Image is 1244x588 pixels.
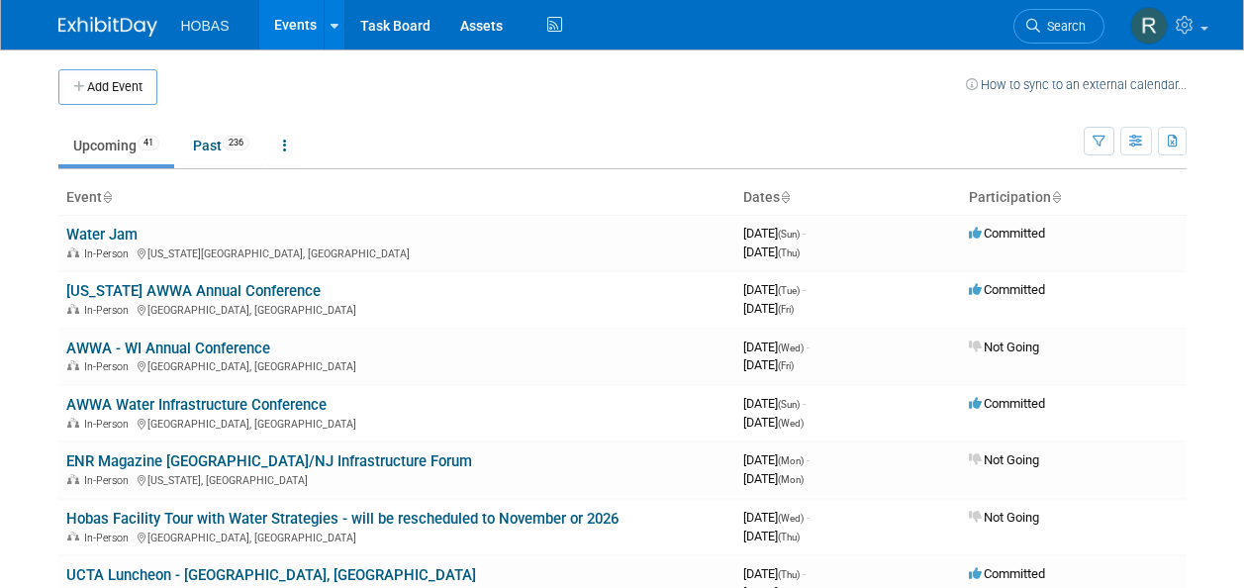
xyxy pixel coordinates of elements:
[969,282,1045,297] span: Committed
[969,452,1039,467] span: Not Going
[743,529,800,543] span: [DATE]
[1040,19,1086,34] span: Search
[780,189,790,205] a: Sort by Start Date
[66,452,472,470] a: ENR Magazine [GEOGRAPHIC_DATA]/NJ Infrastructure Forum
[84,247,135,260] span: In-Person
[778,455,804,466] span: (Mon)
[778,360,794,371] span: (Fri)
[778,513,804,524] span: (Wed)
[969,396,1045,411] span: Committed
[66,301,727,317] div: [GEOGRAPHIC_DATA], [GEOGRAPHIC_DATA]
[67,474,79,484] img: In-Person Event
[58,69,157,105] button: Add Event
[84,474,135,487] span: In-Person
[803,226,806,241] span: -
[1013,9,1104,44] a: Search
[778,569,800,580] span: (Thu)
[807,452,810,467] span: -
[84,360,135,373] span: In-Person
[743,396,806,411] span: [DATE]
[66,566,476,584] a: UCTA Luncheon - [GEOGRAPHIC_DATA], [GEOGRAPHIC_DATA]
[66,340,270,357] a: AWWA - WI Annual Conference
[66,357,727,373] div: [GEOGRAPHIC_DATA], [GEOGRAPHIC_DATA]
[67,418,79,428] img: In-Person Event
[66,510,619,528] a: Hobas Facility Tour with Water Strategies - will be rescheduled to November or 2026
[743,452,810,467] span: [DATE]
[778,304,794,315] span: (Fri)
[67,532,79,541] img: In-Person Event
[803,396,806,411] span: -
[66,415,727,431] div: [GEOGRAPHIC_DATA], [GEOGRAPHIC_DATA]
[743,226,806,241] span: [DATE]
[803,566,806,581] span: -
[66,282,321,300] a: [US_STATE] AWWA Annual Conference
[67,304,79,314] img: In-Person Event
[66,245,727,260] div: [US_STATE][GEOGRAPHIC_DATA], [GEOGRAPHIC_DATA]
[743,245,800,259] span: [DATE]
[66,226,138,244] a: Water Jam
[66,529,727,544] div: [GEOGRAPHIC_DATA], [GEOGRAPHIC_DATA]
[969,566,1045,581] span: Committed
[58,127,174,164] a: Upcoming41
[803,282,806,297] span: -
[969,510,1039,525] span: Not Going
[1051,189,1061,205] a: Sort by Participation Type
[807,340,810,354] span: -
[66,471,727,487] div: [US_STATE], [GEOGRAPHIC_DATA]
[778,532,800,542] span: (Thu)
[969,226,1045,241] span: Committed
[223,136,249,150] span: 236
[66,396,327,414] a: AWWA Water Infrastructure Conference
[961,181,1187,215] th: Participation
[1130,7,1168,45] img: Rebecca Gonchar
[58,181,735,215] th: Event
[743,566,806,581] span: [DATE]
[778,399,800,410] span: (Sun)
[778,343,804,353] span: (Wed)
[966,77,1187,92] a: How to sync to an external calendar...
[84,532,135,544] span: In-Person
[743,282,806,297] span: [DATE]
[969,340,1039,354] span: Not Going
[67,247,79,257] img: In-Person Event
[84,304,135,317] span: In-Person
[178,127,264,164] a: Past236
[743,471,804,486] span: [DATE]
[58,17,157,37] img: ExhibitDay
[743,301,794,316] span: [DATE]
[807,510,810,525] span: -
[743,415,804,430] span: [DATE]
[743,510,810,525] span: [DATE]
[181,18,230,34] span: HOBAS
[84,418,135,431] span: In-Person
[743,357,794,372] span: [DATE]
[743,340,810,354] span: [DATE]
[735,181,961,215] th: Dates
[138,136,159,150] span: 41
[67,360,79,370] img: In-Person Event
[778,474,804,485] span: (Mon)
[778,285,800,296] span: (Tue)
[778,247,800,258] span: (Thu)
[778,418,804,429] span: (Wed)
[778,229,800,240] span: (Sun)
[102,189,112,205] a: Sort by Event Name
